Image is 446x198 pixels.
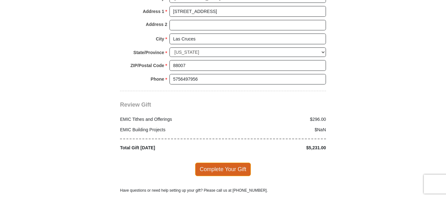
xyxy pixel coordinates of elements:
strong: City [156,34,164,43]
div: EMIC Tithes and Offerings [117,116,223,123]
div: EMIC Building Projects [117,127,223,133]
div: $5,231.00 [223,145,329,151]
span: Review Gift [120,102,151,108]
strong: ZIP/Postal Code [131,61,164,70]
div: $296.00 [223,116,329,123]
strong: Address 2 [146,20,167,29]
span: Complete Your Gift [195,163,251,176]
strong: Phone [151,75,164,84]
div: Total Gift [DATE] [117,145,223,151]
p: Have questions or need help setting up your gift? Please call us at [PHONE_NUMBER]. [120,188,326,193]
strong: State/Province [133,48,164,57]
div: $NaN [223,127,329,133]
strong: Address 1 [143,7,164,16]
